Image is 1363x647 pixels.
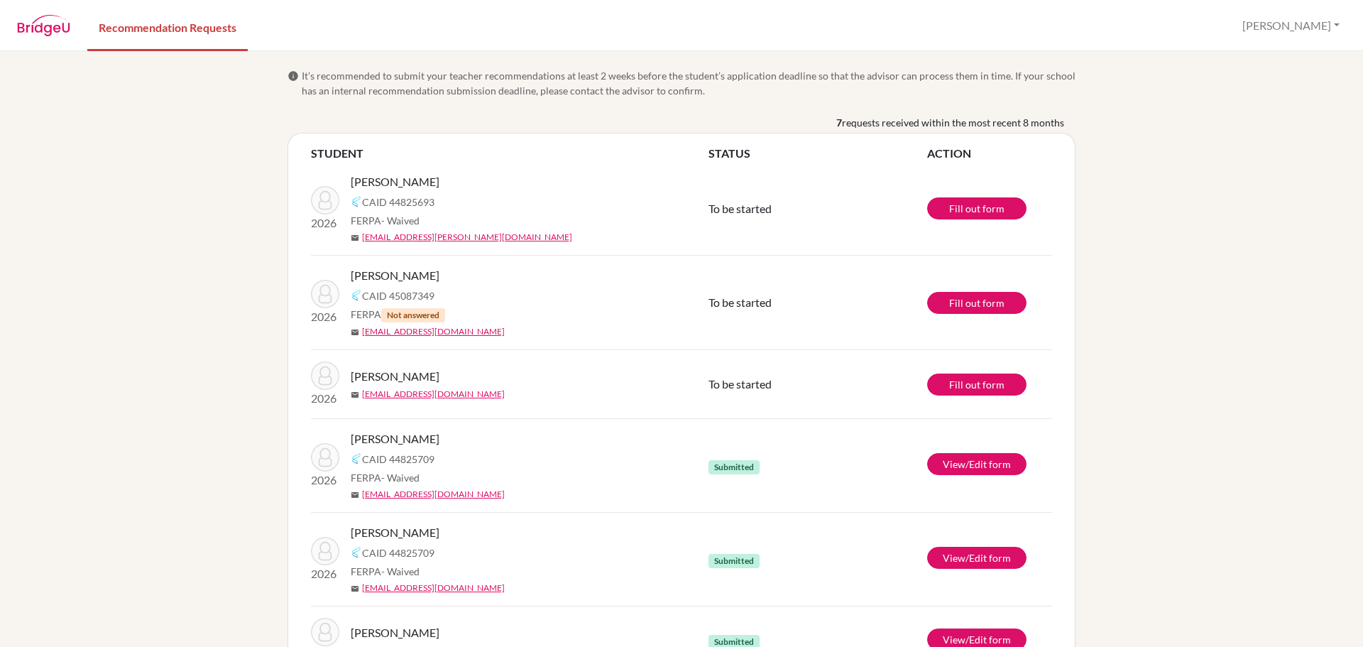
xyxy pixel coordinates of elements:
[351,307,445,322] span: FERPA
[362,325,505,338] a: [EMAIL_ADDRESS][DOMAIN_NAME]
[351,213,420,228] span: FERPA
[311,618,339,646] img: Ali, Gianna
[351,328,359,337] span: mail
[362,545,434,560] span: CAID 44825709
[351,470,420,485] span: FERPA
[351,491,359,499] span: mail
[351,585,359,593] span: mail
[311,443,339,472] img: Mackenzie, Adam
[351,453,362,464] img: Common App logo
[842,115,1064,130] span: requests received within the most recent 8 months
[311,361,339,390] img: Ali, Gianna
[311,145,708,162] th: STUDENT
[311,280,339,308] img: Borde, Shannon
[351,391,359,399] span: mail
[362,452,434,467] span: CAID 44825709
[927,145,1052,162] th: ACTION
[351,524,439,541] span: [PERSON_NAME]
[362,388,505,401] a: [EMAIL_ADDRESS][DOMAIN_NAME]
[311,390,339,407] p: 2026
[381,565,420,577] span: - Waived
[836,115,842,130] b: 7
[311,214,339,232] p: 2026
[351,430,439,447] span: [PERSON_NAME]
[351,267,439,284] span: [PERSON_NAME]
[351,564,420,579] span: FERPA
[311,565,339,582] p: 2026
[311,186,339,214] img: Collier, Ava
[1236,12,1346,39] button: [PERSON_NAME]
[362,488,505,501] a: [EMAIL_ADDRESS][DOMAIN_NAME]
[708,202,772,215] span: To be started
[381,214,420,227] span: - Waived
[927,292,1027,314] a: Fill out form
[288,70,299,82] span: info
[362,231,572,244] a: [EMAIL_ADDRESS][PERSON_NAME][DOMAIN_NAME]
[381,472,420,484] span: - Waived
[87,2,248,51] a: Recommendation Requests
[708,554,760,568] span: Submitted
[708,145,927,162] th: STATUS
[351,547,362,558] img: Common App logo
[362,288,434,303] span: CAID 45087349
[708,460,760,474] span: Submitted
[927,547,1027,569] a: View/Edit form
[708,377,772,391] span: To be started
[362,195,434,210] span: CAID 44825693
[351,196,362,207] img: Common App logo
[927,374,1027,396] a: Fill out form
[311,537,339,565] img: Mackenzie, Adam
[351,234,359,242] span: mail
[351,368,439,385] span: [PERSON_NAME]
[381,308,445,322] span: Not answered
[927,197,1027,219] a: Fill out form
[311,472,339,489] p: 2026
[362,582,505,594] a: [EMAIL_ADDRESS][DOMAIN_NAME]
[302,68,1075,98] span: It’s recommended to submit your teacher recommendations at least 2 weeks before the student’s app...
[351,290,362,301] img: Common App logo
[311,308,339,325] p: 2026
[17,15,70,36] img: BridgeU logo
[351,624,439,641] span: [PERSON_NAME]
[351,173,439,190] span: [PERSON_NAME]
[927,453,1027,475] a: View/Edit form
[708,295,772,309] span: To be started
